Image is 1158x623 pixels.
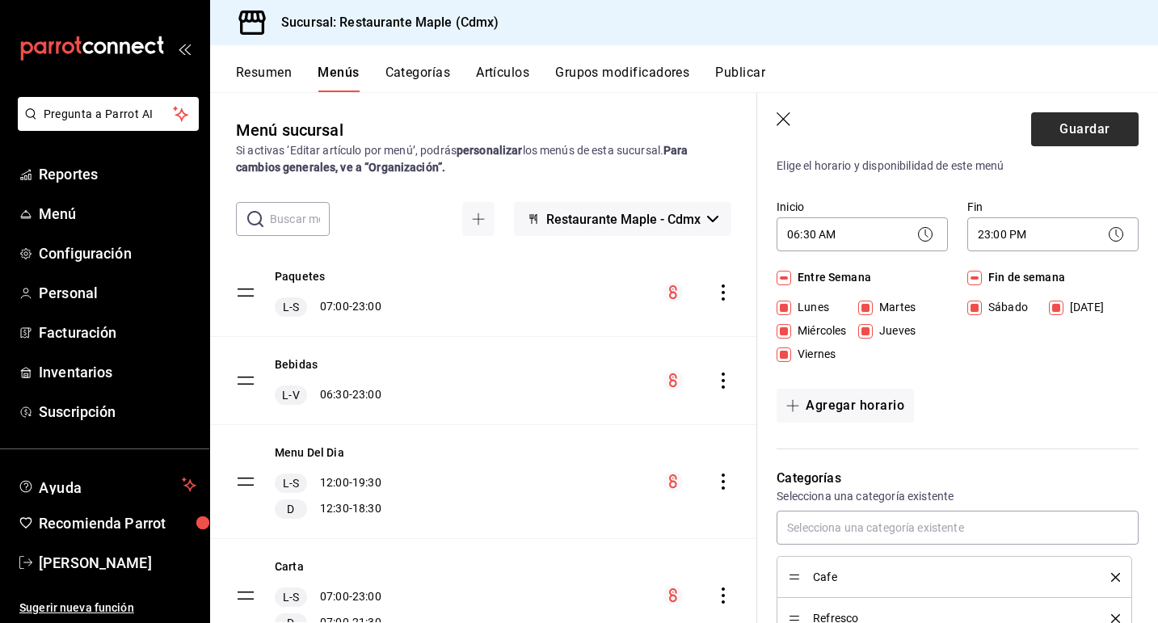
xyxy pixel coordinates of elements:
[39,552,196,574] span: [PERSON_NAME]
[514,202,731,236] button: Restaurante Maple - Cdmx
[39,401,196,423] span: Suscripción
[280,589,302,605] span: L-S
[19,600,196,617] span: Sugerir nueva función
[275,356,318,373] button: Bebidas
[715,474,731,490] button: actions
[39,512,196,534] span: Recomienda Parrot
[236,65,292,92] button: Resumen
[236,118,343,142] div: Menú sucursal
[982,299,1028,316] span: Sábado
[546,212,701,227] span: Restaurante Maple - Cdmx
[39,242,196,264] span: Configuración
[967,217,1139,251] div: 23:00 PM
[44,106,174,123] span: Pregunta a Parrot AI
[275,474,381,493] div: 12:00 - 19:30
[275,268,325,284] button: Paquetes
[1063,299,1104,316] span: [DATE]
[280,475,302,491] span: L-S
[791,322,846,339] span: Miércoles
[275,385,381,405] div: 06:30 - 23:00
[39,282,196,304] span: Personal
[385,65,451,92] button: Categorías
[813,571,1087,583] span: Cafe
[777,389,914,423] button: Agregar horario
[236,283,255,302] button: drag
[873,299,916,316] span: Martes
[777,511,1139,545] input: Selecciona una categoría existente
[982,269,1065,286] span: Fin de semana
[777,201,948,213] label: Inicio
[39,163,196,185] span: Reportes
[1100,573,1120,582] button: delete
[39,322,196,343] span: Facturación
[284,501,297,517] span: D
[777,469,1139,488] p: Categorías
[275,558,304,575] button: Carta
[791,299,829,316] span: Lunes
[11,117,199,134] a: Pregunta a Parrot AI
[236,65,1158,92] div: navigation tabs
[280,299,302,315] span: L-S
[236,472,255,491] button: drag
[715,65,765,92] button: Publicar
[476,65,529,92] button: Artículos
[873,322,916,339] span: Jueves
[178,42,191,55] button: open_drawer_menu
[1100,614,1120,623] button: delete
[268,13,499,32] h3: Sucursal: Restaurante Maple (Cdmx)
[275,444,344,461] button: Menu Del Dia
[236,586,255,605] button: drag
[39,361,196,383] span: Inventarios
[275,587,381,607] div: 07:00 - 23:00
[777,217,948,251] div: 06:30 AM
[777,488,1139,504] p: Selecciona una categoría existente
[275,499,381,519] div: 12:30 - 18:30
[967,201,1139,213] label: Fin
[39,203,196,225] span: Menú
[715,284,731,301] button: actions
[318,65,359,92] button: Menús
[18,97,199,131] button: Pregunta a Parrot AI
[275,297,381,317] div: 07:00 - 23:00
[777,158,1139,174] p: Elige el horario y disponibilidad de este menú
[715,587,731,604] button: actions
[270,203,330,235] input: Buscar menú
[791,346,836,363] span: Viernes
[555,65,689,92] button: Grupos modificadores
[279,387,302,403] span: L-V
[236,371,255,390] button: drag
[715,373,731,389] button: actions
[236,142,731,176] div: Si activas ‘Editar artículo por menú’, podrás los menús de esta sucursal.
[791,269,871,286] span: Entre Semana
[1031,112,1139,146] button: Guardar
[457,144,523,157] strong: personalizar
[39,475,175,495] span: Ayuda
